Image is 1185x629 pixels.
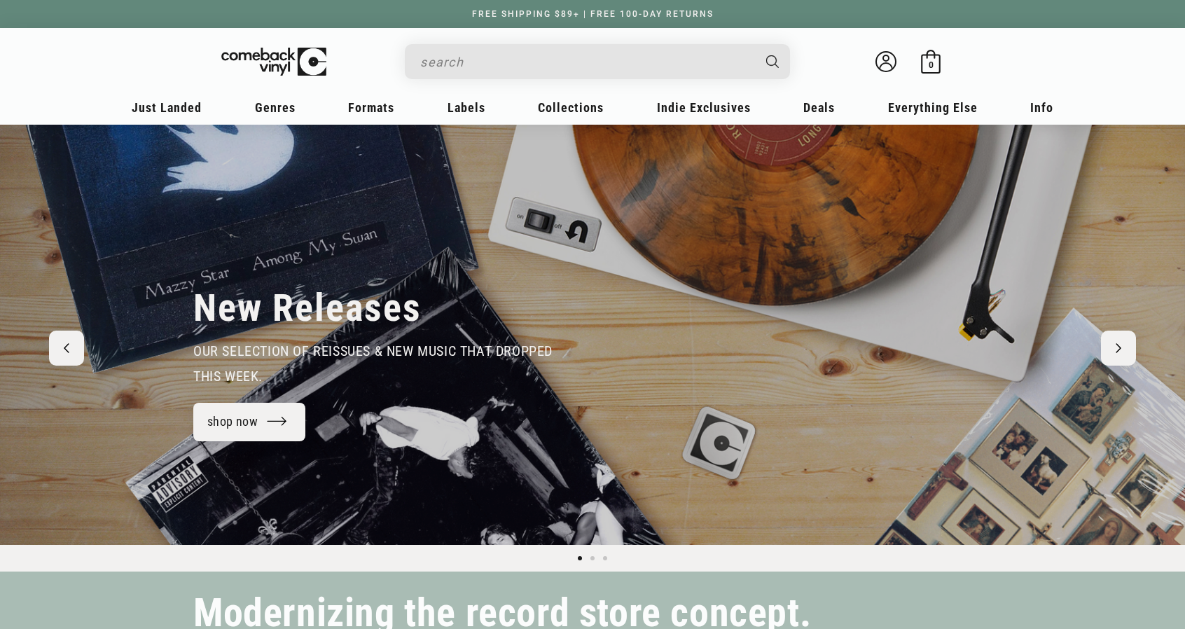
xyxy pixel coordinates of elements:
[348,100,394,115] span: Formats
[888,100,978,115] span: Everything Else
[929,60,934,70] span: 0
[49,331,84,366] button: Previous slide
[405,44,790,79] div: Search
[1101,331,1136,366] button: Next slide
[803,100,835,115] span: Deals
[132,100,202,115] span: Just Landed
[420,48,752,76] input: search
[193,343,553,385] span: our selection of reissues & new music that dropped this week.
[586,552,599,565] button: Load slide 2 of 3
[754,44,792,79] button: Search
[538,100,604,115] span: Collections
[657,100,751,115] span: Indie Exclusives
[193,403,305,441] a: shop now
[255,100,296,115] span: Genres
[574,552,586,565] button: Load slide 1 of 3
[1030,100,1053,115] span: Info
[448,100,485,115] span: Labels
[599,552,611,565] button: Load slide 3 of 3
[458,9,728,19] a: FREE SHIPPING $89+ | FREE 100-DAY RETURNS
[193,285,422,331] h2: New Releases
